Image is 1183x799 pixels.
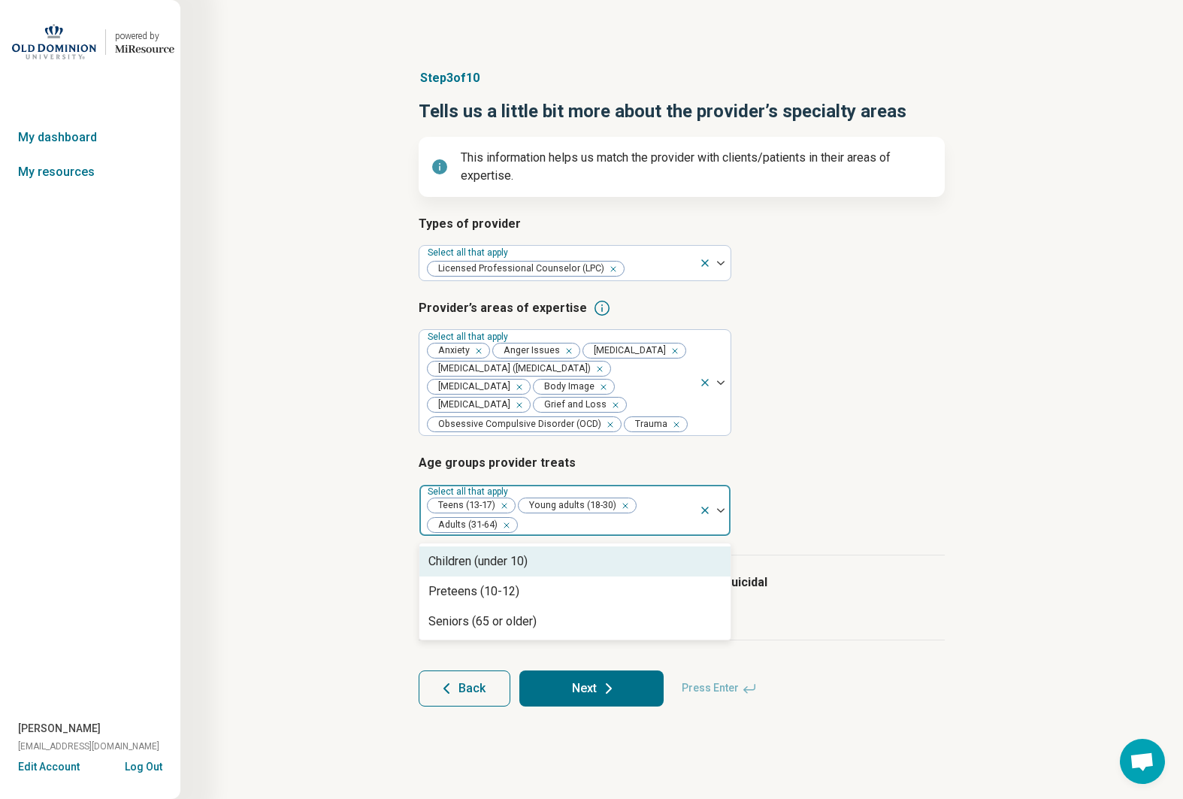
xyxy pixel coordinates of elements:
[428,518,502,532] span: Adults (31-64)
[428,262,609,276] span: Licensed Professional Counselor (LPC)
[419,454,945,472] h3: Age groups provider treats
[419,215,945,233] h3: Types of provider
[115,29,174,43] div: powered by
[493,344,564,358] span: Anger Issues
[18,740,159,753] span: [EMAIL_ADDRESS][DOMAIN_NAME]
[18,721,101,737] span: [PERSON_NAME]
[428,398,515,412] span: [MEDICAL_DATA]
[12,24,96,60] img: Old Dominion University
[428,331,511,342] label: Select all that apply
[428,380,515,394] span: [MEDICAL_DATA]
[428,498,500,513] span: Teens (13-17)
[534,380,599,394] span: Body Image
[428,417,606,431] span: Obsessive Compulsive Disorder (OCD)
[6,24,174,60] a: Old Dominion Universitypowered by
[428,552,528,570] div: Children (under 10)
[419,99,945,125] h1: Tells us a little bit more about the provider’s specialty areas
[1120,739,1165,784] div: Open chat
[419,299,945,317] h3: Provider’s areas of expertise
[583,344,670,358] span: [MEDICAL_DATA]
[534,398,611,412] span: Grief and Loss
[428,247,511,258] label: Select all that apply
[625,417,672,431] span: Trauma
[125,759,162,771] button: Log Out
[428,583,519,601] div: Preteens (10-12)
[428,613,537,631] div: Seniors (65 or older)
[18,759,80,775] button: Edit Account
[519,498,621,513] span: Young adults (18-30)
[419,69,945,87] p: Step 3 of 10
[461,149,933,185] p: This information helps us match the provider with clients/patients in their areas of expertise.
[428,344,474,358] span: Anxiety
[458,682,486,695] span: Back
[519,670,664,707] button: Next
[428,362,595,376] span: [MEDICAL_DATA] ([MEDICAL_DATA])
[673,670,766,707] span: Press Enter
[419,670,510,707] button: Back
[428,486,511,497] label: Select all that apply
